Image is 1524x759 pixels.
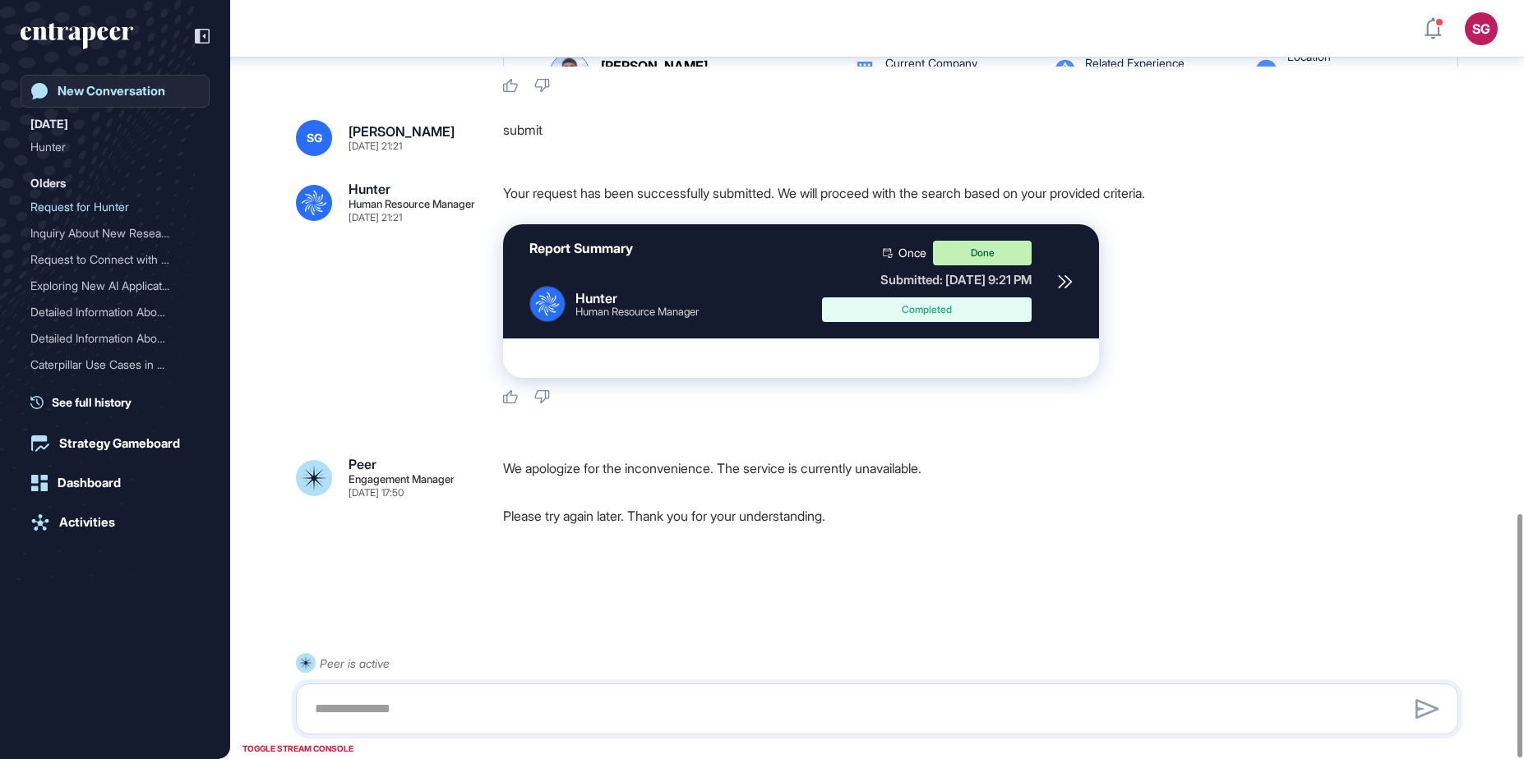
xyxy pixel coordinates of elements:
[1287,51,1331,62] div: Location
[575,291,699,306] div: Hunter
[59,436,180,451] div: Strategy Gameboard
[30,352,200,378] div: Caterpillar Use Cases in Various Industries
[30,220,200,246] div: Inquiry About New Research Developments
[503,458,1471,479] p: We apologize for the inconvenience. The service is currently unavailable.
[349,458,376,471] div: Peer
[898,247,926,259] span: Once
[30,378,200,404] div: Reese
[529,241,633,256] div: Report Summary
[30,194,187,220] div: Request for Hunter
[349,488,404,498] div: [DATE] 17:50
[21,427,210,460] a: Strategy Gameboard
[30,114,68,134] div: [DATE]
[21,506,210,539] a: Activities
[822,272,1032,287] div: Submitted: [DATE] 9:21 PM
[30,378,187,404] div: [PERSON_NAME]
[30,393,210,411] a: See full history
[30,220,187,246] div: Inquiry About New Researc...
[349,125,455,138] div: [PERSON_NAME]
[349,213,402,223] div: [DATE] 21:21
[1465,12,1498,45] button: SG
[349,199,475,209] div: Human Resource Manager
[349,141,402,151] div: [DATE] 21:21
[885,57,977,69] div: Current Company
[30,246,200,273] div: Request to Connect with Reese
[30,134,200,160] div: Hunter
[30,134,187,160] div: Hunter
[933,241,1032,265] div: Done
[21,467,210,499] a: Dashboard
[30,273,187,299] div: Exploring New AI Applicat...
[601,59,708,72] div: [PERSON_NAME]
[58,476,121,490] div: Dashboard
[30,299,200,325] div: Detailed Information About Adidas
[320,653,390,674] div: Peer is active
[503,182,1471,204] p: Your request has been successfully submitted. We will proceed with the search based on your provi...
[834,305,1019,315] div: Completed
[503,505,1471,527] p: Please try again later. Thank you for your understanding.
[1085,57,1185,69] div: Related Experience
[307,131,322,145] span: SG
[30,273,200,299] div: Exploring New AI Applications in the Banking Industry
[30,352,187,378] div: Caterpillar Use Cases in ...
[21,75,210,108] a: New Conversation
[30,325,187,352] div: Detailed Information Abou...
[59,515,115,530] div: Activities
[575,306,699,317] div: Human Resource Manager
[503,120,1471,156] div: submit
[21,23,133,49] div: entrapeer-logo
[58,84,165,99] div: New Conversation
[30,173,66,193] div: Olders
[349,474,455,485] div: Engagement Manager
[30,246,187,273] div: Request to Connect with R...
[52,393,132,411] span: See full history
[30,325,200,352] div: Detailed Information About Turkish Airlines
[30,194,200,220] div: Request for Hunter
[30,299,187,325] div: Detailed Information Abou...
[349,182,390,195] div: Hunter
